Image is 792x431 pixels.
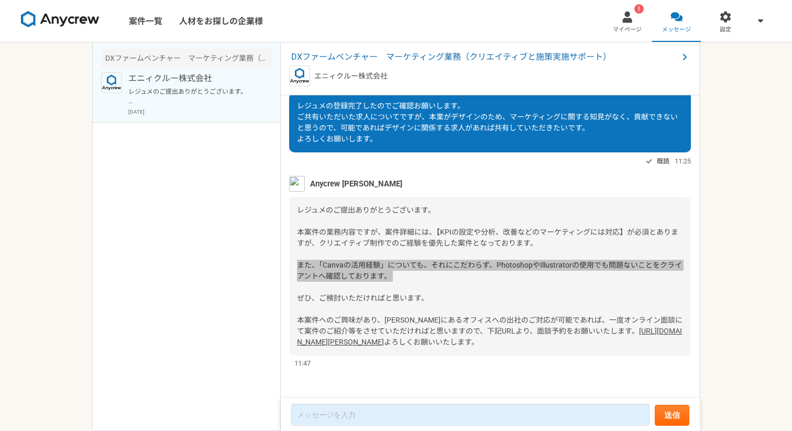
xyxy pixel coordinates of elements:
span: マイページ [613,26,642,34]
span: レジュメのご提出ありがとうございます。 本案件の業務内容ですが、案件詳細には、【KPIの設定や分析、改善などのマーケティングには対応】が必須とありますが、クリエイティブ制作でのご経験を優先した案... [297,206,683,335]
p: エニィクルー株式会社 [314,71,388,82]
button: 送信 [655,405,689,426]
span: メッセージ [662,26,691,34]
img: 8DqYSo04kwAAAAASUVORK5CYII= [21,11,100,28]
span: よろしくお願いいたします。 [384,338,479,346]
img: %E5%90%8D%E7%A7%B0%E6%9C%AA%E8%A8%AD%E5%AE%9A%E3%81%AE%E3%83%87%E3%82%B6%E3%82%A4%E3%83%B3__3_.png [289,176,305,192]
span: 11:47 [294,358,311,368]
span: 設定 [720,26,731,34]
p: [DATE] [128,108,272,116]
a: [URL][DOMAIN_NAME][PERSON_NAME] [297,327,682,346]
img: logo_text_blue_01.png [101,72,122,93]
span: Anycrew [PERSON_NAME] [310,178,402,190]
p: エニィクルー株式会社 [128,72,258,85]
span: DXファームベンチャー マーケティング業務（クリエイティブと施策実施サポート） [291,51,678,63]
span: 既読 [657,155,669,168]
span: レジュメの登録完了したのでご確認お願いします。 ご共有いただいた求人についてですが、本業がデザインのため、マーケティングに関する知見がなく、貢献できないと思うので、可能であればデザインに関係する... [297,102,678,143]
img: logo_text_blue_01.png [289,65,310,86]
p: レジュメのご提出ありがとうございます。 本案件の業務内容ですが、案件詳細には、【KPIの設定や分析、改善などのマーケティングには対応】が必須とありますが、クリエイティブ制作でのご経験を優先した案... [128,87,258,106]
div: DXファームベンチャー マーケティング業務（クリエイティブと施策実施サポート） [101,49,272,68]
div: ! [634,4,644,14]
span: 11:25 [675,156,691,166]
